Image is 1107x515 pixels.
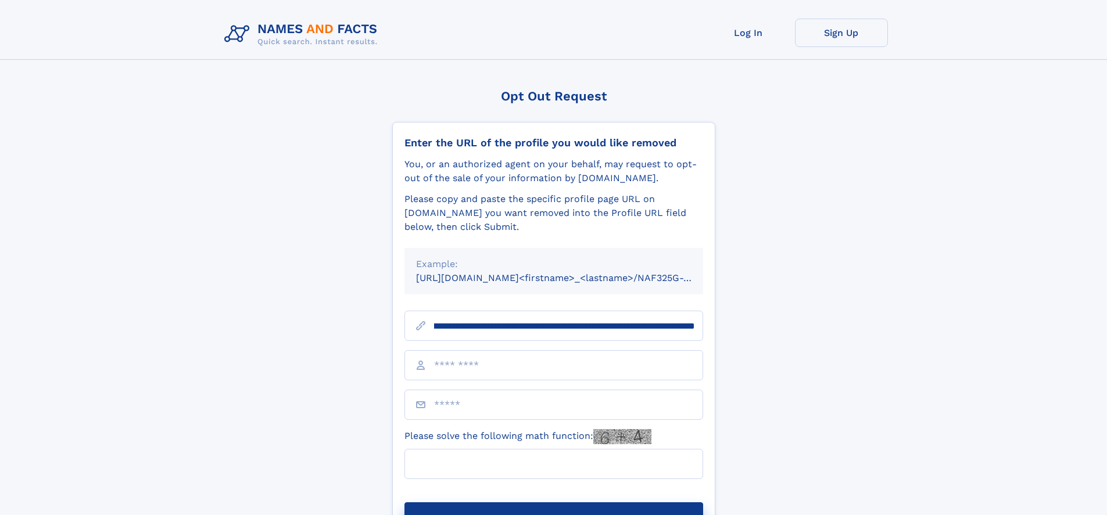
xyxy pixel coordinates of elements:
[220,19,387,50] img: Logo Names and Facts
[795,19,888,47] a: Sign Up
[702,19,795,47] a: Log In
[416,272,725,283] small: [URL][DOMAIN_NAME]<firstname>_<lastname>/NAF325G-xxxxxxxx
[404,136,703,149] div: Enter the URL of the profile you would like removed
[392,89,715,103] div: Opt Out Request
[404,157,703,185] div: You, or an authorized agent on your behalf, may request to opt-out of the sale of your informatio...
[404,192,703,234] div: Please copy and paste the specific profile page URL on [DOMAIN_NAME] you want removed into the Pr...
[404,429,651,444] label: Please solve the following math function:
[416,257,692,271] div: Example:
